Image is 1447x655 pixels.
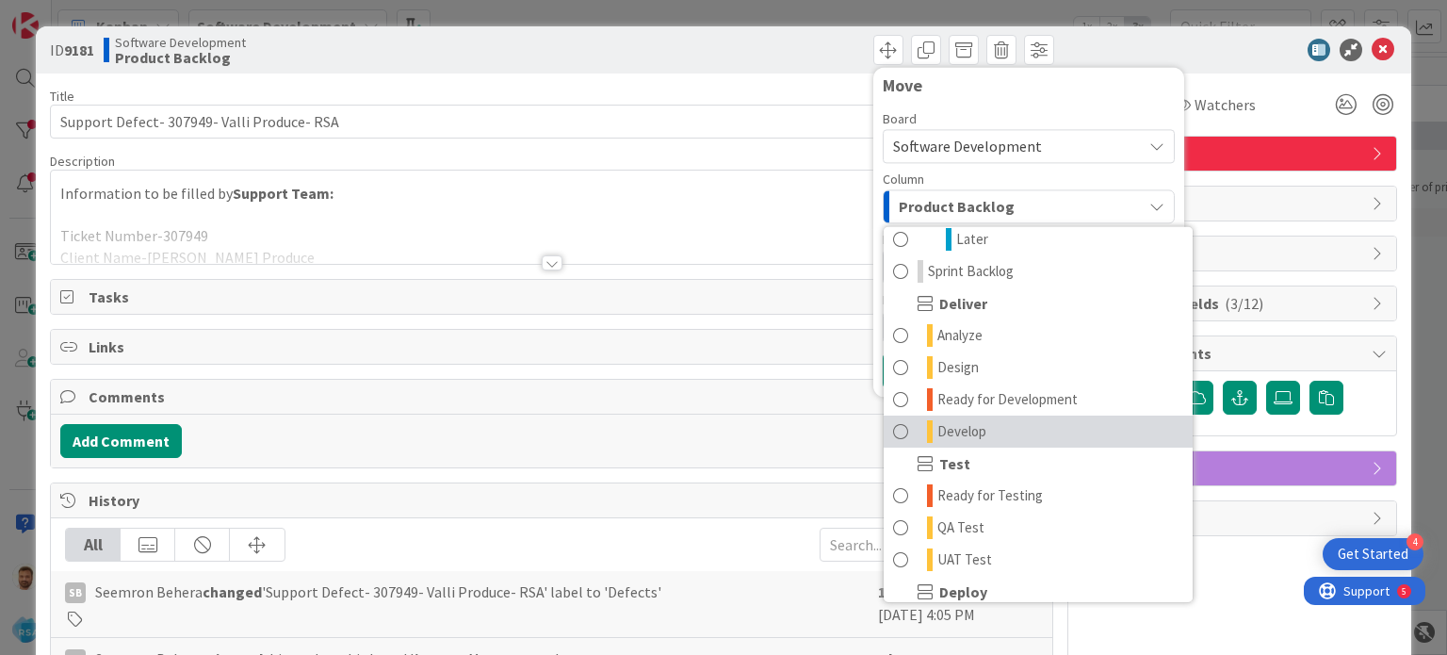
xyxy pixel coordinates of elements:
b: changed [203,582,262,601]
span: Board [883,112,917,125]
span: Software Development [115,35,246,50]
span: UAT Test [937,549,992,571]
b: Product Backlog [115,50,246,65]
span: Deliver [939,292,987,315]
div: Open Get Started checklist, remaining modules: 4 [1323,538,1423,570]
b: 9181 [64,41,94,59]
a: Analyze [884,319,1193,352]
a: Later [884,223,1193,255]
input: Search... [820,528,1038,562]
span: Description [50,153,115,170]
div: All [66,529,121,561]
span: Design [937,356,979,379]
div: Product Backlog [883,226,1194,603]
span: Ready for Development [937,388,1078,411]
span: Test [939,452,970,475]
a: Ready for Testing [884,480,1193,512]
span: Mirrors [1121,457,1362,480]
a: QA Test [884,512,1193,544]
span: Watchers [1195,93,1256,116]
a: Design [884,352,1193,384]
span: Analyze [937,324,983,347]
span: Custom Fields [1121,292,1362,315]
span: Product Backlog [899,194,1015,219]
span: Dates [1121,192,1362,215]
span: Later [956,228,988,251]
button: Add Comment [60,424,182,458]
a: Ready for Development [884,384,1193,416]
div: Get Started [1338,545,1408,564]
span: Comments [89,385,1017,408]
div: 4 [1406,533,1423,550]
div: SB [65,582,86,603]
span: ID [50,39,94,61]
span: Ready for Testing [937,484,1043,507]
span: Deploy [939,581,987,603]
input: type card name here... [50,105,1052,139]
span: Column [883,172,924,186]
button: Product Backlog [883,189,1175,223]
span: Software Development [893,137,1042,156]
a: Develop [884,416,1193,448]
span: Attachments [1121,342,1362,365]
p: Information to be filled by [60,183,1042,205]
div: [DATE] 4:05 PM [878,581,1038,628]
a: Sprint Backlog [884,255,1193,287]
b: 1 hour ago [878,582,951,601]
strong: Support Team: [233,184,333,203]
div: 5 [98,8,103,23]
span: History [89,489,1017,512]
span: Tasks [89,286,1017,308]
span: Develop [937,420,986,443]
span: Defects [1121,142,1362,165]
div: Move [883,76,1175,95]
label: Title [50,88,74,105]
span: Links [89,336,1017,358]
span: Seemron Behera 'Support Defect- 307949- Valli Produce- RSA' label to 'Defects' [95,581,661,603]
span: Support [40,3,86,25]
span: Metrics [1121,507,1362,530]
span: QA Test [937,516,984,539]
span: ( 3/12 ) [1225,294,1263,313]
span: Sprint Backlog [928,260,1014,283]
span: Block [1121,242,1362,265]
a: UAT Test [884,544,1193,576]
